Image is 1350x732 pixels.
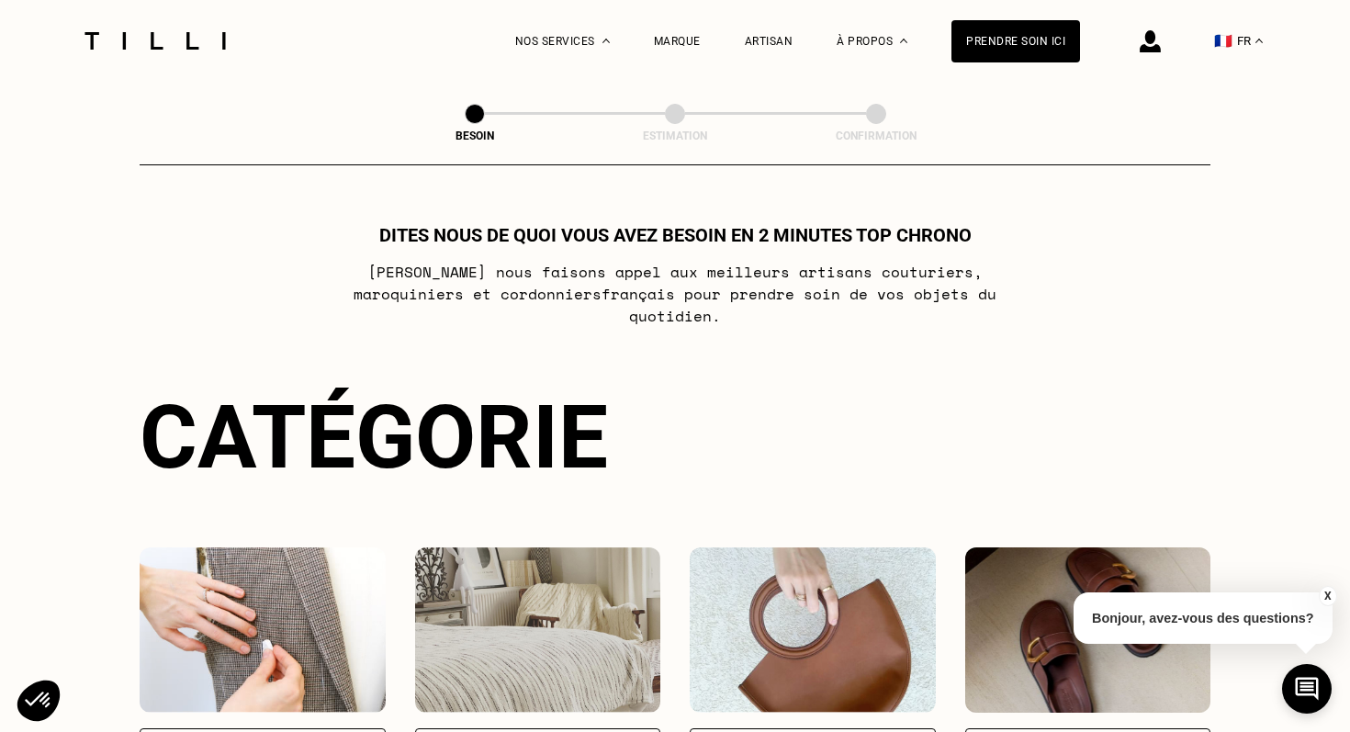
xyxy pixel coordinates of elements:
[900,39,907,43] img: Menu déroulant à propos
[583,130,767,142] div: Estimation
[1140,30,1161,52] img: icône connexion
[602,39,610,43] img: Menu déroulant
[140,547,386,713] img: Vêtements
[951,20,1080,62] a: Prendre soin ici
[415,547,661,713] img: Intérieur
[784,130,968,142] div: Confirmation
[1074,592,1333,644] p: Bonjour, avez-vous des questions?
[311,261,1040,327] p: [PERSON_NAME] nous faisons appel aux meilleurs artisans couturiers , maroquiniers et cordonniers ...
[140,386,1210,489] div: Catégorie
[690,547,936,713] img: Accessoires
[383,130,567,142] div: Besoin
[654,35,701,48] a: Marque
[1255,39,1263,43] img: menu déroulant
[965,547,1211,713] img: Chaussures
[1214,32,1232,50] span: 🇫🇷
[745,35,793,48] a: Artisan
[78,32,232,50] img: Logo du service de couturière Tilli
[379,224,972,246] h1: Dites nous de quoi vous avez besoin en 2 minutes top chrono
[1318,586,1336,606] button: X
